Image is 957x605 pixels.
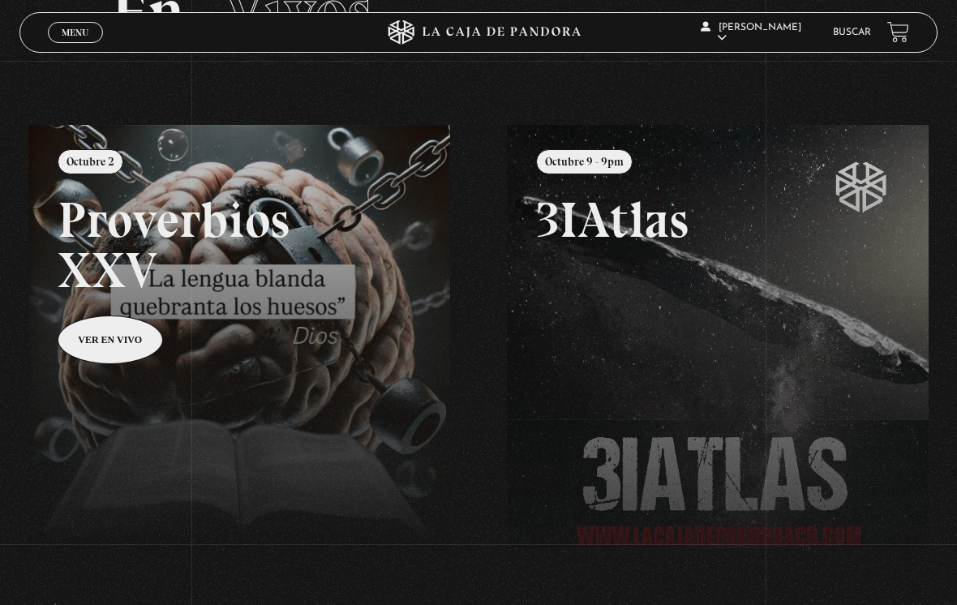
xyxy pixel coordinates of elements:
span: Menu [62,28,88,37]
a: View your shopping cart [887,21,909,43]
span: [PERSON_NAME] [701,23,801,43]
a: Buscar [833,28,871,37]
span: Cerrar [57,41,95,53]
